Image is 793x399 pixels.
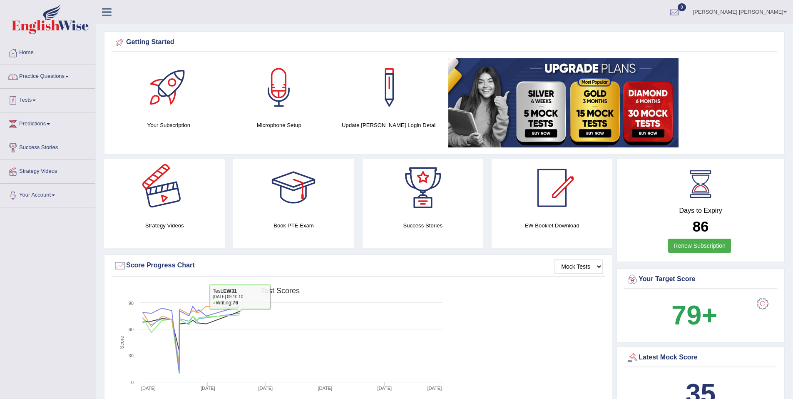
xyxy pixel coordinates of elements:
img: small5.jpg [448,58,679,147]
h4: Update [PERSON_NAME] Login Detail [338,121,440,130]
h4: EW Booklet Download [492,221,612,230]
h4: Your Subscription [118,121,220,130]
tspan: Test scores [261,287,300,295]
h4: Success Stories [363,221,483,230]
a: Practice Questions [0,65,95,86]
a: Success Stories [0,136,95,157]
text: 30 [129,353,134,358]
div: Getting Started [114,36,775,49]
tspan: [DATE] [377,386,392,391]
a: Home [0,41,95,62]
div: Score Progress Chart [114,259,603,272]
a: Tests [0,89,95,110]
span: 0 [678,3,686,11]
h4: Microphone Setup [228,121,330,130]
a: Renew Subscription [668,239,731,253]
tspan: [DATE] [201,386,215,391]
text: 0 [131,380,134,385]
h4: Strategy Videos [104,221,225,230]
a: Strategy Videos [0,160,95,181]
text: 60 [129,327,134,332]
b: 79+ [671,300,717,330]
b: 86 [693,218,709,234]
tspan: [DATE] [141,386,156,391]
a: Your Account [0,184,95,204]
tspan: Score [119,336,125,349]
div: Latest Mock Score [626,352,775,364]
div: Your Target Score [626,273,775,286]
h4: Days to Expiry [626,207,775,214]
text: 90 [129,301,134,306]
tspan: [DATE] [318,386,332,391]
h4: Book PTE Exam [233,221,354,230]
tspan: [DATE] [428,386,442,391]
tspan: [DATE] [258,386,273,391]
a: Predictions [0,112,95,133]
